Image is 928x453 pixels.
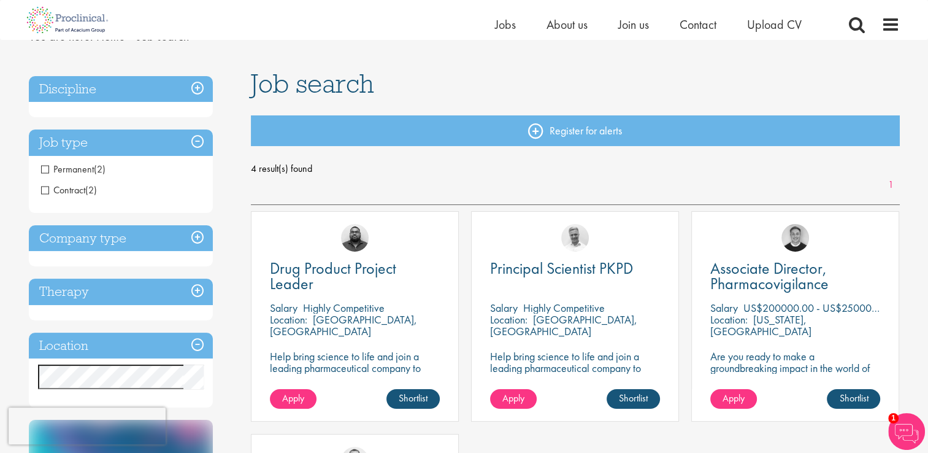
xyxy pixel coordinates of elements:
h3: Discipline [29,76,213,103]
img: Chatbot [888,413,925,450]
a: Join us [618,17,649,33]
p: Are you ready to make a groundbreaking impact in the world of biotechnology? Join a growing compa... [710,350,880,409]
a: Contact [680,17,716,33]
iframe: reCAPTCHA [9,408,166,444]
p: Help bring science to life and join a leading pharmaceutical company to play a key role in delive... [490,350,660,409]
a: Jobs [495,17,516,33]
span: Principal Scientist PKPD [490,258,633,279]
span: Apply [282,392,304,405]
a: Associate Director, Pharmacovigilance [710,261,880,292]
p: [GEOGRAPHIC_DATA], [GEOGRAPHIC_DATA] [490,312,637,338]
p: [GEOGRAPHIC_DATA], [GEOGRAPHIC_DATA] [270,312,417,338]
a: Shortlist [607,389,660,409]
a: Apply [490,389,537,409]
span: Associate Director, Pharmacovigilance [710,258,829,294]
span: Contract [41,184,97,196]
h3: Company type [29,225,213,252]
img: Joshua Bye [561,224,589,252]
span: Location: [710,312,748,327]
span: Drug Product Project Leader [270,258,396,294]
a: Shortlist [386,389,440,409]
span: Salary [270,301,297,315]
span: Salary [710,301,738,315]
a: Principal Scientist PKPD [490,261,660,276]
h3: Job type [29,130,213,156]
span: Location: [490,312,527,327]
span: (2) [94,163,105,176]
span: Job search [251,67,374,100]
span: 4 result(s) found [251,160,900,178]
span: Contract [41,184,85,196]
a: Upload CV [747,17,802,33]
h3: Location [29,333,213,359]
a: Register for alerts [251,115,900,146]
p: Highly Competitive [523,301,605,315]
span: Salary [490,301,518,315]
span: Apply [723,392,745,405]
span: Permanent [41,163,105,176]
img: Bo Forsen [781,224,809,252]
a: About us [546,17,588,33]
span: (2) [85,184,97,196]
a: Drug Product Project Leader [270,261,440,292]
p: Help bring science to life and join a leading pharmaceutical company to play a key role in delive... [270,350,440,409]
span: 1 [888,413,899,424]
a: 1 [882,178,900,192]
h3: Therapy [29,279,213,305]
span: Permanent [41,163,94,176]
p: [US_STATE], [GEOGRAPHIC_DATA] [710,312,811,338]
p: Highly Competitive [303,301,385,315]
span: Apply [502,392,524,405]
span: Location: [270,312,307,327]
a: Shortlist [827,389,880,409]
a: Apply [270,389,316,409]
a: Apply [710,389,757,409]
img: Ashley Bennett [341,224,369,252]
